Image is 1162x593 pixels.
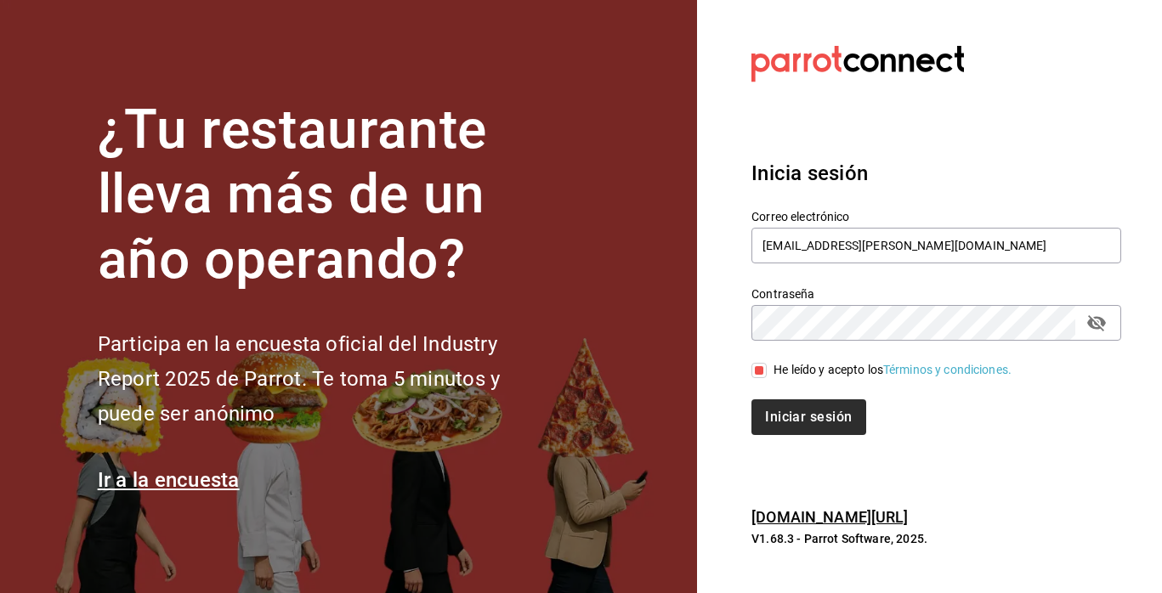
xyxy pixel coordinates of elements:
h1: ¿Tu restaurante lleva más de un año operando? [98,98,557,293]
h2: Participa en la encuesta oficial del Industry Report 2025 de Parrot. Te toma 5 minutos y puede se... [98,327,557,431]
p: V1.68.3 - Parrot Software, 2025. [751,530,1121,547]
a: [DOMAIN_NAME][URL] [751,508,908,526]
h3: Inicia sesión [751,158,1121,189]
a: Términos y condiciones. [883,363,1012,376]
a: Ir a la encuesta [98,468,240,492]
label: Contraseña [751,287,1121,299]
button: Iniciar sesión [751,399,865,435]
button: passwordField [1082,308,1111,337]
label: Correo electrónico [751,210,1121,222]
div: He leído y acepto los [774,361,1012,379]
input: Ingresa tu correo electrónico [751,228,1121,263]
